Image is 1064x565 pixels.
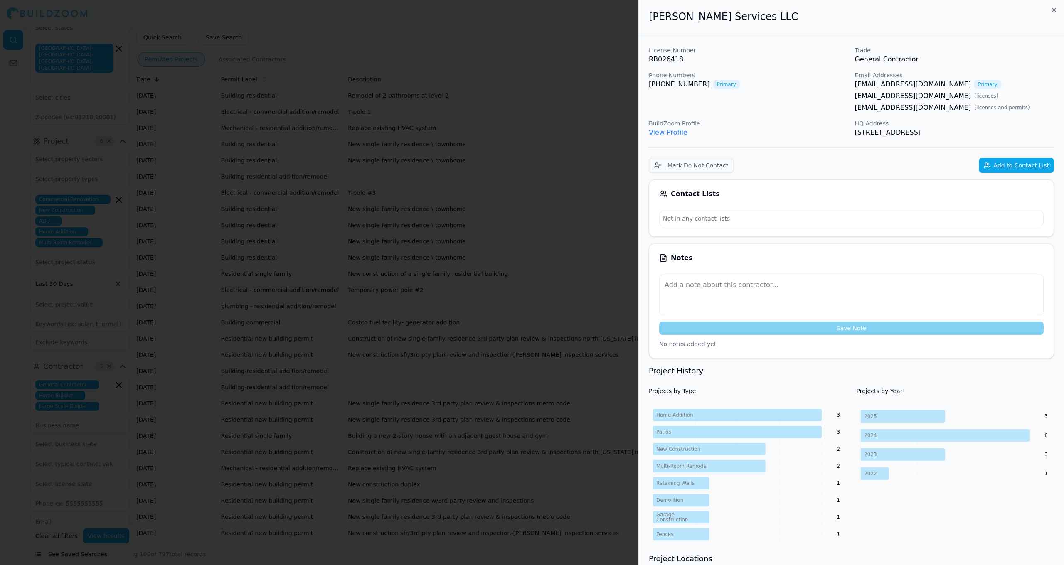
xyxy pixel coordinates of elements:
tspan: Construction [656,517,688,523]
p: Trade [855,46,1054,54]
text: 1 [837,480,840,486]
a: [EMAIL_ADDRESS][DOMAIN_NAME] [855,103,971,113]
h3: Project History [649,365,1054,377]
span: ( licenses and permits ) [974,104,1030,111]
tspan: 2024 [864,432,877,438]
span: Primary [713,80,740,89]
h4: Projects by Year [857,387,1054,395]
p: Not in any contact lists [660,211,1043,226]
button: Mark Do Not Contact [649,158,734,173]
button: Add to Contact List [979,158,1054,173]
text: 1 [837,531,840,537]
tspan: 2022 [864,471,877,477]
h4: Projects by Type [649,387,847,395]
tspan: Demolition [656,497,683,503]
p: Email Addresses [855,71,1054,79]
a: [EMAIL_ADDRESS][DOMAIN_NAME] [855,91,971,101]
p: License Number [649,46,848,54]
text: 3 [1044,452,1048,457]
tspan: New Construction [656,446,700,452]
text: 1 [837,497,840,503]
text: 2 [837,446,840,452]
tspan: Home Addition [656,412,693,418]
p: No notes added yet [659,340,1044,348]
span: ( licenses ) [974,93,998,99]
text: 3 [837,412,840,418]
tspan: Patios [656,429,671,435]
tspan: Garage [656,512,675,518]
p: BuildZoom Profile [649,119,848,128]
text: 1 [837,514,840,520]
text: 2 [837,463,840,469]
text: 3 [1044,413,1048,419]
a: [PHONE_NUMBER] [649,79,710,89]
text: 1 [1044,471,1048,477]
p: General Contractor [855,54,1054,64]
tspan: Multi-Room Remodel [656,463,708,469]
div: Contact Lists [659,190,1044,198]
text: 3 [837,429,840,435]
a: View Profile [649,128,687,136]
tspan: Retaining Walls [656,480,695,486]
tspan: Fences [656,531,673,537]
span: Primary [974,80,1001,89]
text: 6 [1044,432,1048,438]
p: Phone Numbers [649,71,848,79]
p: [STREET_ADDRESS] [855,128,1054,138]
p: RB026418 [649,54,848,64]
p: HQ Address [855,119,1054,128]
h3: Project Locations [649,553,1054,565]
h2: [PERSON_NAME] Services LLC [649,10,1054,23]
tspan: 2023 [864,452,877,457]
a: [EMAIL_ADDRESS][DOMAIN_NAME] [855,79,971,89]
div: Notes [659,254,1044,262]
tspan: 2025 [864,413,877,419]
